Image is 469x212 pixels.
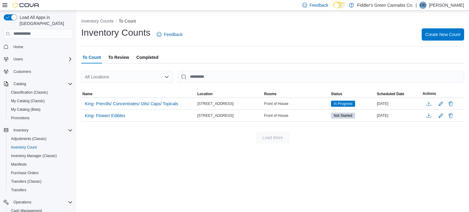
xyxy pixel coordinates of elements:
[9,114,32,122] a: Promotions
[1,42,75,51] button: Home
[197,92,213,96] span: Location
[376,112,421,119] div: [DATE]
[437,99,445,108] button: Edit count details
[419,2,427,9] div: Olivia Dyck
[197,101,234,106] span: [STREET_ADDRESS]
[9,135,73,142] span: Adjustments (Classic)
[256,131,290,144] button: Load More
[12,2,40,8] img: Cova
[429,2,464,9] p: [PERSON_NAME]
[17,14,73,27] span: Load All Apps in [GEOGRAPHIC_DATA]
[11,80,73,88] span: Catalog
[6,88,75,97] button: Classification (Classic)
[420,2,426,9] span: OD
[263,100,330,107] div: Front of House
[164,31,183,38] span: Feedback
[416,2,417,9] p: |
[9,106,73,113] span: My Catalog (Beta)
[9,161,73,168] span: Manifests
[263,112,330,119] div: Front of House
[9,106,43,113] a: My Catalog (Beta)
[447,112,454,119] button: Delete
[263,90,330,98] button: Rooms
[11,179,42,184] span: Transfers (Classic)
[82,92,93,96] span: Name
[6,177,75,186] button: Transfers (Classic)
[11,43,73,51] span: Home
[423,91,436,96] span: Actions
[11,199,73,206] span: Operations
[6,152,75,160] button: Inventory Manager (Classic)
[9,152,59,160] a: Inventory Manager (Classic)
[331,113,355,119] span: Not Started
[6,135,75,143] button: Adjustments (Classic)
[6,160,75,169] button: Manifests
[11,199,34,206] button: Operations
[334,101,352,106] span: In Progress
[178,71,464,83] input: This is a search bar. After typing your query, hit enter to filter the results lower in the page.
[376,100,421,107] div: [DATE]
[85,113,125,119] span: King- Flower/ Edibles
[9,97,73,105] span: My Catalog (Classic)
[9,186,73,194] span: Transfers
[264,92,277,96] span: Rooms
[9,169,41,177] a: Purchase Orders
[82,111,128,120] button: King- Flower/ Edibles
[9,135,49,142] a: Adjustments (Classic)
[11,127,73,134] span: Inventory
[13,69,31,74] span: Customers
[9,152,73,160] span: Inventory Manager (Classic)
[13,128,28,133] span: Inventory
[11,116,30,120] span: Promotions
[331,92,342,96] span: Status
[1,198,75,207] button: Operations
[108,51,129,63] span: To Review
[331,101,355,107] span: In Progress
[11,68,73,75] span: Customers
[9,114,73,122] span: Promotions
[136,51,158,63] span: Completed
[81,19,114,23] button: Inventory Counts
[11,171,39,175] span: Purchase Orders
[81,90,196,98] button: Name
[1,126,75,135] button: Inventory
[81,27,151,39] h1: Inventory Counts
[6,97,75,105] button: My Catalog (Classic)
[197,113,234,118] span: [STREET_ADDRESS]
[1,55,75,63] button: Users
[9,144,73,151] span: Inventory Count
[11,162,27,167] span: Manifests
[263,135,283,141] span: Load More
[11,127,31,134] button: Inventory
[6,169,75,177] button: Purchase Orders
[196,90,263,98] button: Location
[1,67,75,76] button: Customers
[330,90,376,98] button: Status
[164,74,169,79] button: Open list of options
[11,145,37,150] span: Inventory Count
[13,200,31,205] span: Operations
[13,45,23,49] span: Home
[11,99,45,103] span: My Catalog (Classic)
[377,92,404,96] span: Scheduled Date
[447,100,454,107] button: Delete
[357,2,413,9] p: Fiddler's Green Cannabis Co.
[9,97,47,105] a: My Catalog (Classic)
[11,90,48,95] span: Classification (Classic)
[82,99,181,108] button: King- Prerolls/ Concentrates/ Oils/ Caps/ Topicals
[9,89,50,96] a: Classification (Classic)
[9,178,44,185] a: Transfers (Classic)
[6,105,75,114] button: My Catalog (Beta)
[9,89,73,96] span: Classification (Classic)
[11,107,41,112] span: My Catalog (Beta)
[9,144,39,151] a: Inventory Count
[11,68,34,75] a: Customers
[9,178,73,185] span: Transfers (Classic)
[9,169,73,177] span: Purchase Orders
[11,56,73,63] span: Users
[422,28,464,41] button: Create New Count
[11,43,26,51] a: Home
[154,28,185,41] a: Feedback
[9,186,29,194] a: Transfers
[437,111,445,120] button: Edit count details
